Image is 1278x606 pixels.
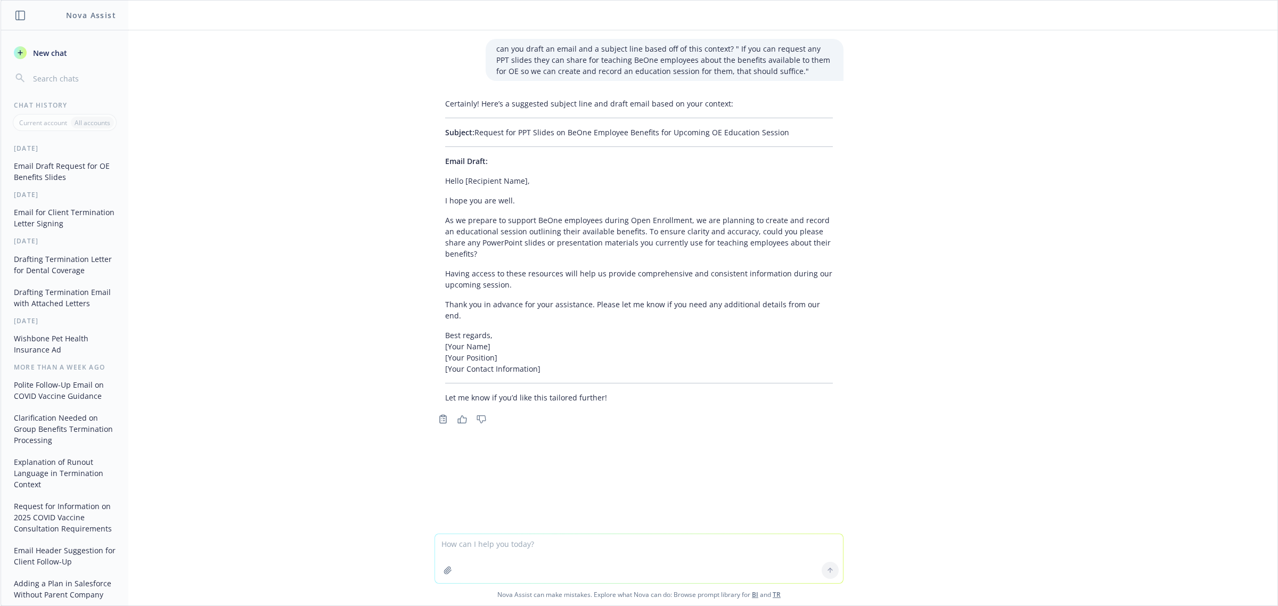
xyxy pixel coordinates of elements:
[445,268,833,290] p: Having access to these resources will help us provide comprehensive and consistent information du...
[10,542,120,570] button: Email Header Suggestion for Client Follow-Up
[10,250,120,279] button: Drafting Termination Letter for Dental Coverage
[10,409,120,449] button: Clarification Needed on Group Benefits Termination Processing
[10,376,120,405] button: Polite Follow-Up Email on COVID Vaccine Guidance
[445,156,488,166] span: Email Draft:
[445,175,833,186] p: Hello [Recipient Name],
[752,590,758,599] a: BI
[10,497,120,537] button: Request for Information on 2025 COVID Vaccine Consultation Requirements
[1,190,128,199] div: [DATE]
[1,144,128,153] div: [DATE]
[773,590,781,599] a: TR
[10,203,120,232] button: Email for Client Termination Letter Signing
[445,98,833,109] p: Certainly! Here’s a suggested subject line and draft email based on your context:
[473,412,490,427] button: Thumbs down
[31,47,67,59] span: New chat
[445,127,833,138] p: Request for PPT Slides on BeOne Employee Benefits for Upcoming OE Education Session
[445,392,833,403] p: Let me know if you’d like this tailored further!
[445,127,474,137] span: Subject:
[1,101,128,110] div: Chat History
[10,453,120,493] button: Explanation of Runout Language in Termination Context
[66,10,116,21] h1: Nova Assist
[5,584,1273,605] span: Nova Assist can make mistakes. Explore what Nova can do: Browse prompt library for and
[445,215,833,259] p: As we prepare to support BeOne employees during Open Enrollment, we are planning to create and re...
[10,157,120,186] button: Email Draft Request for OE Benefits Slides
[10,43,120,62] button: New chat
[438,414,448,424] svg: Copy to clipboard
[10,283,120,312] button: Drafting Termination Email with Attached Letters
[10,330,120,358] button: Wishbone Pet Health Insurance Ad
[496,43,833,77] p: can you draft an email and a subject line based off of this context? " If you can request any PPT...
[1,236,128,245] div: [DATE]
[31,71,116,86] input: Search chats
[10,575,120,603] button: Adding a Plan in Salesforce Without Parent Company
[1,363,128,372] div: More than a week ago
[19,118,67,127] p: Current account
[1,316,128,325] div: [DATE]
[445,330,833,374] p: Best regards, [Your Name] [Your Position] [Your Contact Information]
[445,195,833,206] p: I hope you are well.
[445,299,833,321] p: Thank you in advance for your assistance. Please let me know if you need any additional details f...
[75,118,110,127] p: All accounts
